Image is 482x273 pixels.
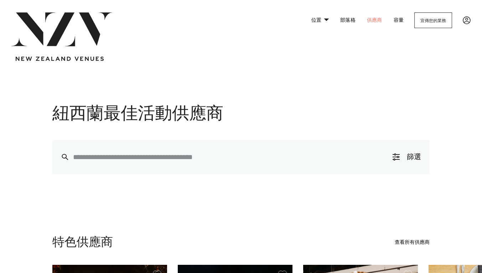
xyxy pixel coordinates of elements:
font: 部落格 [340,18,356,23]
font: 位置 [311,18,322,23]
a: 部落格 [335,13,361,28]
a: 容量 [388,13,410,28]
font: 供應商 [367,18,382,23]
a: 宣傳您的業務 [414,12,452,28]
font: 宣傳您的業務 [420,19,446,23]
img: nzv-logo.png [11,12,112,46]
font: 紐西蘭最佳活動供應商 [52,106,223,123]
img: new-zealand-venues-text.png [16,57,104,61]
font: 特色供應商 [52,236,113,248]
font: 篩選 [407,153,421,161]
a: 查看所有供應商 [395,240,430,245]
button: 篩選 [384,140,430,174]
a: 供應商 [361,13,388,28]
font: 容量 [394,18,404,23]
a: 位置 [306,13,335,28]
